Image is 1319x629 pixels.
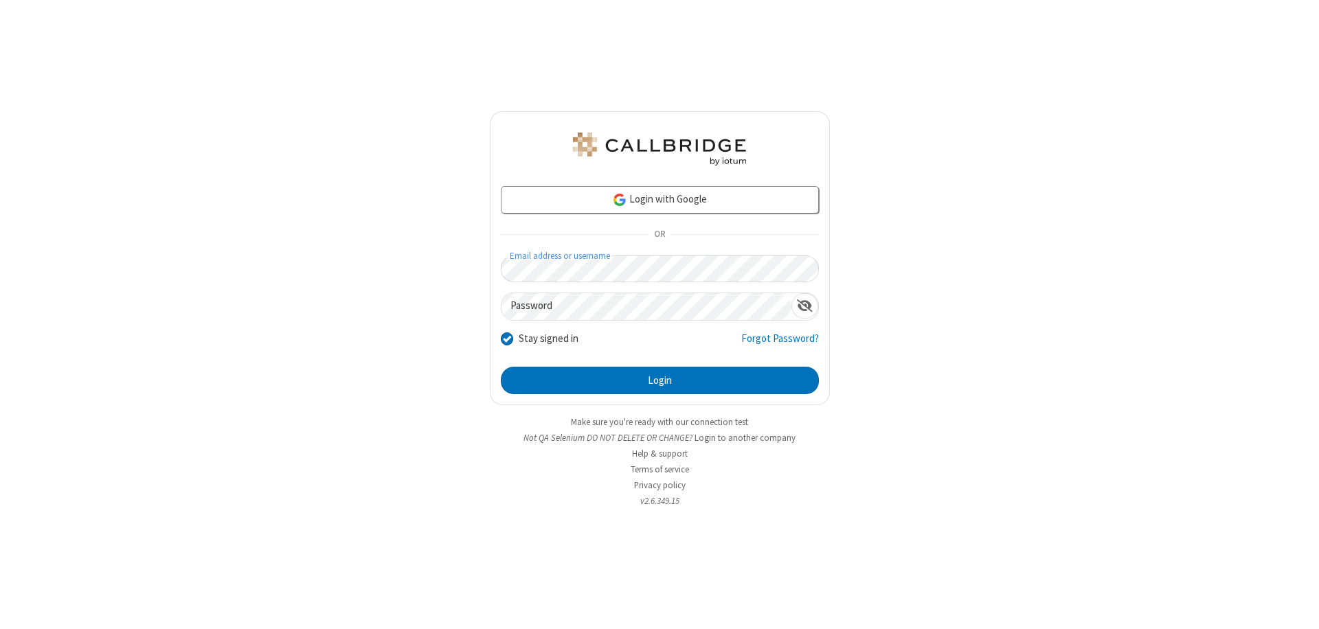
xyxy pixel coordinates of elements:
button: Login to another company [695,431,796,444]
input: Password [501,293,791,320]
a: Help & support [632,448,688,459]
input: Email address or username [501,255,819,282]
li: v2.6.349.15 [490,494,830,507]
li: Not QA Selenium DO NOT DELETE OR CHANGE? [490,431,830,444]
img: google-icon.png [612,192,627,207]
a: Forgot Password? [741,331,819,357]
span: OR [649,225,670,244]
img: QA Selenium DO NOT DELETE OR CHANGE [570,133,749,165]
a: Terms of service [631,464,689,475]
a: Make sure you're ready with our connection test [571,416,748,428]
label: Stay signed in [519,331,578,347]
div: Show password [791,293,818,319]
button: Login [501,367,819,394]
a: Privacy policy [634,479,686,491]
a: Login with Google [501,186,819,214]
